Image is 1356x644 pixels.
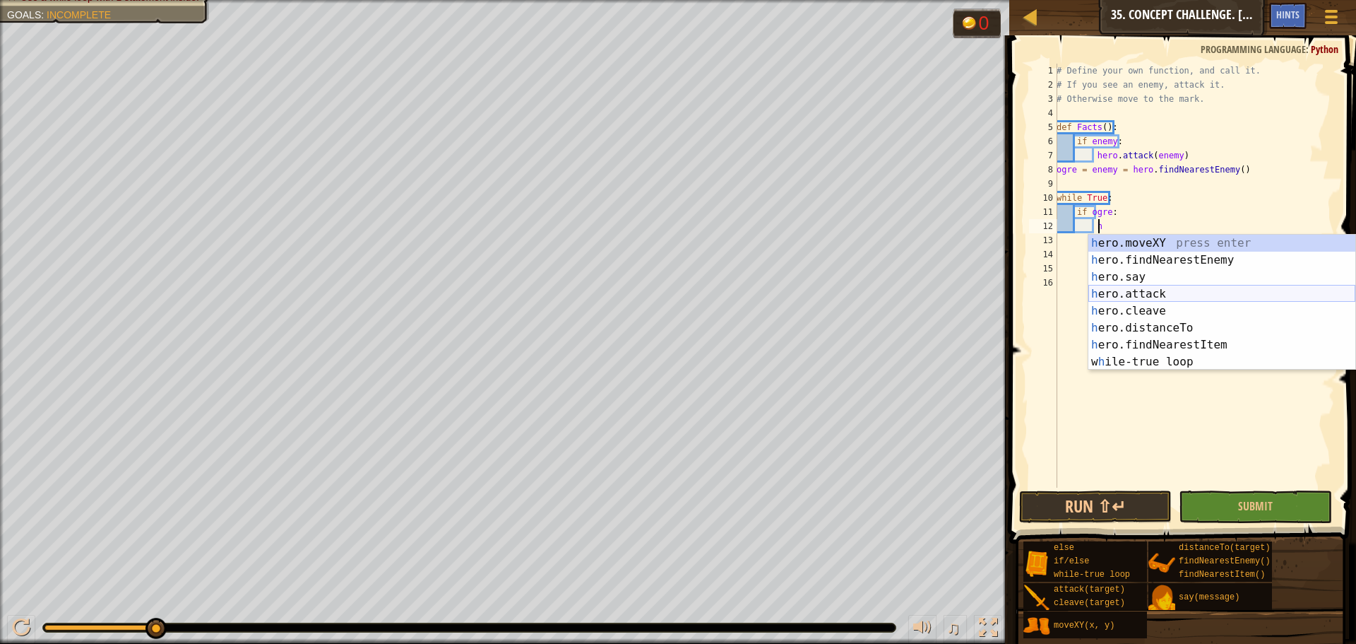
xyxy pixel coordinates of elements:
[1029,120,1057,134] div: 5
[7,9,41,21] span: Goals
[908,615,936,644] button: Adjust volume
[1029,262,1057,276] div: 15
[1029,233,1057,247] div: 13
[1029,64,1057,78] div: 1
[1023,550,1050,577] img: portrait.png
[944,615,968,644] button: ♫
[7,615,35,644] button: Ctrl + P: Play
[946,617,961,638] span: ♫
[1029,106,1057,120] div: 4
[1054,598,1125,608] span: cleave(target)
[1179,543,1271,553] span: distanceTo(target)
[1029,78,1057,92] div: 2
[41,9,47,21] span: :
[1029,191,1057,205] div: 10
[1029,148,1057,163] div: 7
[1311,42,1338,56] span: Python
[1029,177,1057,191] div: 9
[1029,205,1057,219] div: 11
[1054,585,1125,595] span: attack(target)
[1179,556,1271,566] span: findNearestEnemy()
[1179,592,1239,602] span: say(message)
[953,8,1001,38] div: Team 'humans' has 0 gold.
[1023,585,1050,611] img: portrait.png
[1201,42,1306,56] span: Programming language
[1238,498,1273,514] span: Submit
[1029,247,1057,262] div: 14
[1306,42,1311,56] span: :
[1029,134,1057,148] div: 6
[1054,570,1130,580] span: while-true loop
[1054,621,1114,631] span: moveXY(x, y)
[1029,276,1057,290] div: 16
[1179,491,1331,523] button: Submit
[1019,491,1172,523] button: Run ⇧↵
[1148,585,1175,611] img: portrait.png
[978,14,992,33] div: 0
[1029,219,1057,233] div: 12
[1148,550,1175,577] img: portrait.png
[47,9,111,21] span: Incomplete
[1023,613,1050,640] img: portrait.png
[974,615,1002,644] button: Toggle fullscreen
[1276,8,1299,21] span: Hints
[1054,543,1074,553] span: else
[1029,163,1057,177] div: 8
[1314,3,1349,36] button: Show game menu
[1029,92,1057,106] div: 3
[1179,570,1265,580] span: findNearestItem()
[1054,556,1089,566] span: if/else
